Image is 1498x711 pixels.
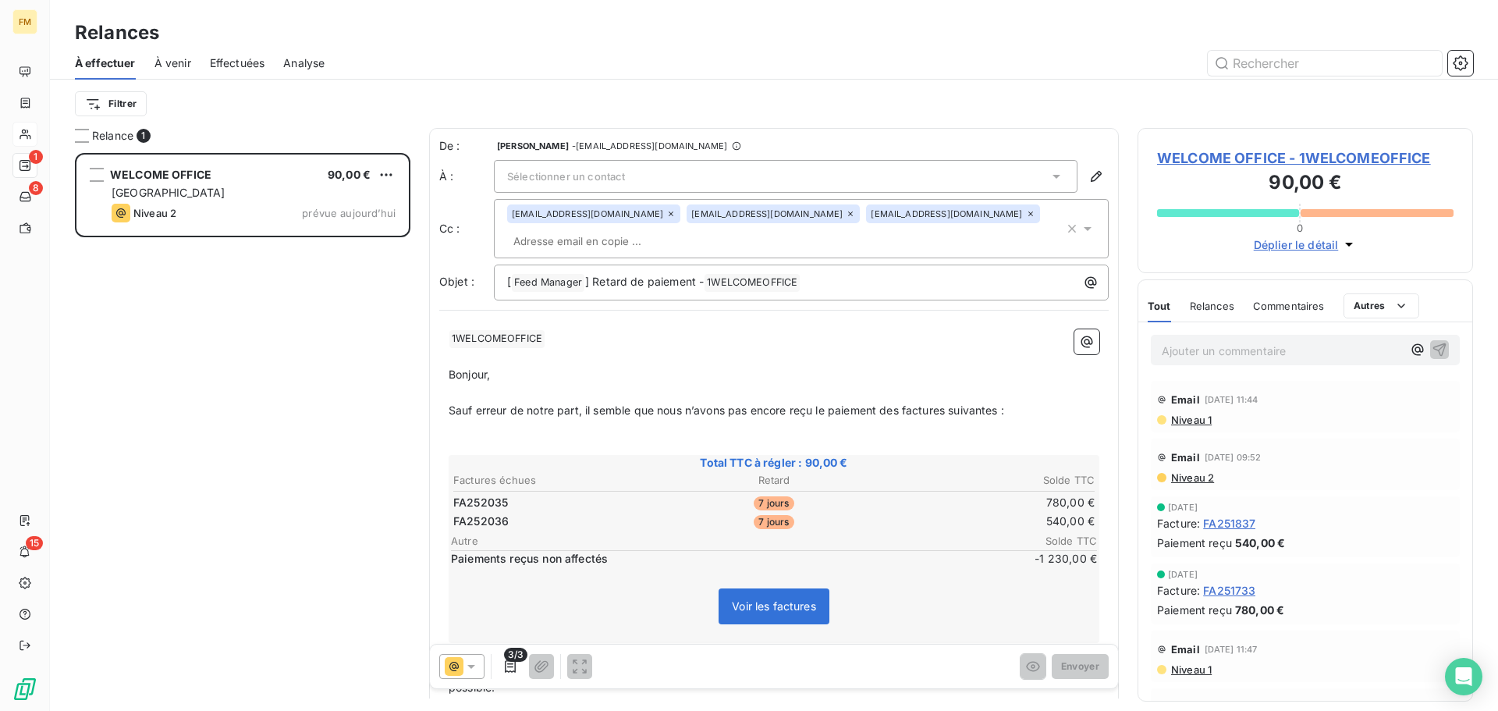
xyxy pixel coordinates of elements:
span: WELCOME OFFICE [110,168,211,181]
span: 3/3 [504,648,527,662]
span: 780,00 € [1235,602,1284,618]
span: Effectuées [210,55,265,71]
span: Déplier le détail [1254,236,1339,253]
span: Niveau 2 [133,207,176,219]
h3: Relances [75,19,159,47]
span: Niveau 1 [1170,414,1212,426]
span: [DATE] [1168,503,1198,512]
span: - [EMAIL_ADDRESS][DOMAIN_NAME] [572,141,727,151]
span: Email [1171,393,1200,406]
span: [PERSON_NAME] [497,141,569,151]
div: Open Intercom Messenger [1445,658,1482,695]
span: [GEOGRAPHIC_DATA] [112,186,225,199]
td: 540,00 € [882,513,1095,530]
span: 1WELCOMEOFFICE [705,274,800,292]
span: Tout [1148,300,1171,312]
span: 8 [29,181,43,195]
button: Envoyer [1052,654,1109,679]
span: Il s’agit probablement d’un oubli, nous vous remercions de bien vouloir procéder au règlement de ... [449,663,1071,694]
span: FA252036 [453,514,509,529]
span: [EMAIL_ADDRESS][DOMAIN_NAME] [512,209,663,219]
span: Email [1171,451,1200,464]
span: 540,00 € [1235,535,1285,551]
span: Feed Manager [512,274,584,292]
td: 780,00 € [882,494,1095,511]
th: Retard [667,472,880,489]
button: Déplier le détail [1249,236,1362,254]
span: Analyse [283,55,325,71]
span: prévue aujourd’hui [302,207,396,219]
span: Autre [451,535,1003,547]
span: Facture : [1157,582,1200,599]
span: Email [1171,643,1200,656]
span: 1WELCOMEOFFICE [449,330,545,348]
input: Rechercher [1208,51,1442,76]
span: [DATE] 11:47 [1205,645,1258,654]
span: De : [439,138,494,154]
label: À : [439,169,494,184]
span: FA252035 [453,495,508,510]
span: Niveau 1 [1170,663,1212,676]
span: Paiement reçu [1157,602,1232,618]
span: 15 [26,536,43,550]
span: Solde TTC [1003,535,1097,547]
span: FA251733 [1203,582,1255,599]
button: Filtrer [75,91,147,116]
span: 1 [137,129,151,143]
div: FM [12,9,37,34]
span: Sélectionner un contact [507,170,625,183]
span: [DATE] 11:44 [1205,395,1258,404]
button: Autres [1344,293,1419,318]
span: 0 [1297,222,1303,234]
span: À venir [154,55,191,71]
span: 90,00 € [328,168,371,181]
span: 1 [29,150,43,164]
span: Commentaires [1253,300,1325,312]
span: Paiement reçu [1157,535,1232,551]
span: Relances [1190,300,1234,312]
span: À effectuer [75,55,136,71]
span: [DATE] [1168,570,1198,579]
span: [EMAIL_ADDRESS][DOMAIN_NAME] [871,209,1022,219]
span: [DATE] 09:52 [1205,453,1262,462]
div: grid [75,153,410,711]
span: Paiements reçus non affectés [451,551,1000,567]
span: 7 jours [754,496,793,510]
span: WELCOME OFFICE - 1WELCOMEOFFICE [1157,148,1454,169]
span: Objet : [439,275,474,288]
img: Logo LeanPay [12,677,37,702]
span: Facture : [1157,515,1200,531]
h3: 90,00 € [1157,169,1454,200]
span: Voir les factures [732,599,816,613]
span: Relance [92,128,133,144]
span: Sauf erreur de notre part, il semble que nous n’avons pas encore reçu le paiement des factures su... [449,403,1004,417]
th: Solde TTC [882,472,1095,489]
span: Total TTC à régler : 90,00 € [451,455,1097,471]
span: -1 230,00 € [1003,551,1097,567]
span: ] Retard de paiement - [585,275,704,288]
input: Adresse email en copie ... [507,229,687,253]
th: Factures échues [453,472,666,489]
label: Cc : [439,221,494,236]
span: [ [507,275,511,288]
span: FA251837 [1203,515,1255,531]
span: Niveau 2 [1170,471,1214,484]
span: [EMAIL_ADDRESS][DOMAIN_NAME] [691,209,843,219]
span: 7 jours [754,515,793,529]
span: Bonjour, [449,368,490,381]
